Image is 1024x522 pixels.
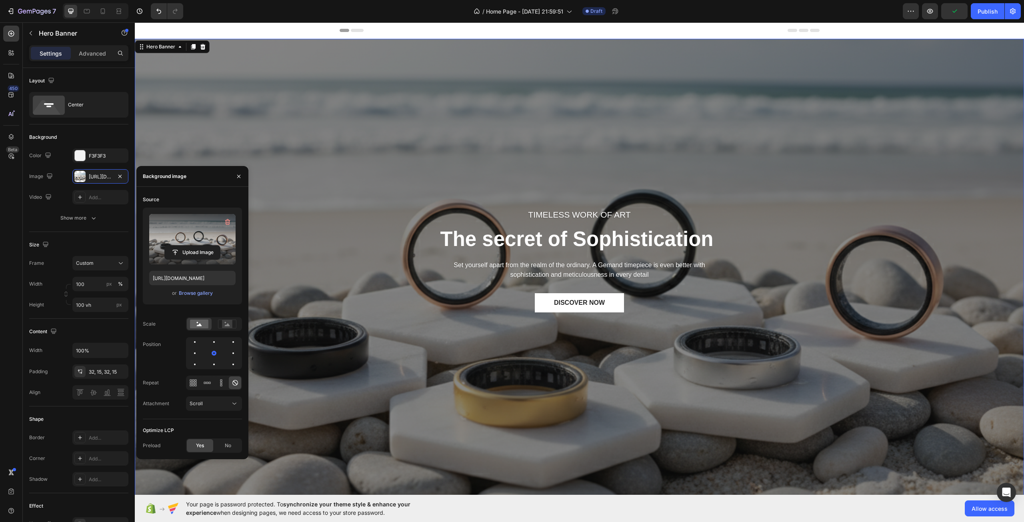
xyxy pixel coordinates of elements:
[29,416,44,423] div: Shape
[104,279,114,289] button: %
[172,288,177,298] span: or
[29,260,44,267] label: Frame
[116,302,122,308] span: px
[149,271,236,285] input: https://example.com/image.jpg
[151,3,183,19] div: Undo/Redo
[60,214,98,222] div: Show more
[190,400,203,406] span: Scroll
[52,6,56,16] p: 7
[965,500,1014,516] button: Allow access
[29,134,57,141] div: Background
[89,455,126,462] div: Add...
[106,280,112,288] div: px
[29,171,54,182] div: Image
[29,347,42,354] div: Width
[419,276,470,285] div: DISCOVER NOW
[118,280,123,288] div: %
[68,96,117,114] div: Center
[486,7,563,16] span: Home Page - [DATE] 21:59:51
[39,28,107,38] p: Hero Banner
[590,8,602,15] span: Draft
[186,501,410,516] span: synchronize your theme style & enhance your experience
[89,476,126,483] div: Add...
[178,289,213,297] button: Browse gallery
[186,500,442,517] span: Your page is password protected. To when designing pages, we need access to your store password.
[73,343,128,358] input: Auto
[29,192,53,203] div: Video
[29,455,45,462] div: Corner
[482,7,484,16] span: /
[135,22,1024,495] iframe: Design area
[89,368,126,376] div: 32, 15, 32, 15
[29,150,53,161] div: Color
[143,196,159,203] div: Source
[79,49,106,58] p: Advanced
[29,240,50,250] div: Size
[3,3,60,19] button: 7
[978,7,998,16] div: Publish
[29,326,58,337] div: Content
[40,49,62,58] p: Settings
[29,476,48,483] div: Shadow
[8,85,19,92] div: 450
[29,434,45,441] div: Border
[179,290,213,297] div: Browse gallery
[997,483,1016,502] div: Open Intercom Messenger
[143,379,159,386] div: Repeat
[306,238,584,257] p: Set yourself apart from the realm of the ordinary. A Gemand timepiece is even better with sophist...
[306,204,584,230] p: The secret of Sophistication
[143,173,186,180] div: Background image
[29,76,56,86] div: Layout
[6,146,19,153] div: Beta
[971,3,1004,19] button: Publish
[143,320,156,328] div: Scale
[76,260,94,267] span: Custom
[10,21,42,28] div: Hero Banner
[29,280,42,288] label: Width
[29,301,44,308] label: Height
[225,442,231,449] span: No
[29,368,48,375] div: Padding
[143,400,169,407] div: Attachment
[89,194,126,201] div: Add...
[29,211,128,225] button: Show more
[306,186,584,199] p: TIMELESS WORK OF ART
[29,389,40,396] div: Align
[89,173,112,180] div: [URL][DOMAIN_NAME]
[196,442,204,449] span: Yes
[29,502,43,510] div: Effect
[72,277,128,291] input: px%
[89,152,126,160] div: F3F3F3
[143,427,174,434] div: Optimize LCP
[143,341,161,348] div: Position
[72,256,128,270] button: Custom
[116,279,125,289] button: px
[164,245,220,260] button: Upload Image
[186,396,242,411] button: Scroll
[143,442,160,449] div: Preload
[89,434,126,442] div: Add...
[72,298,128,312] input: px
[400,271,489,290] button: DISCOVER NOW
[972,504,1008,513] span: Allow access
